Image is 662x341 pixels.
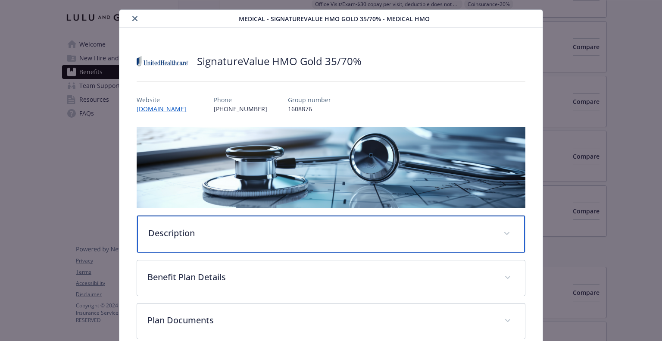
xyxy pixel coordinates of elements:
[137,95,193,104] p: Website
[137,105,193,113] a: [DOMAIN_NAME]
[239,14,430,23] span: Medical - SignatureValue HMO Gold 35/70% - Medical HMO
[288,95,331,104] p: Group number
[147,314,493,327] p: Plan Documents
[137,303,525,339] div: Plan Documents
[137,216,525,253] div: Description
[137,48,188,74] img: United Healthcare Insurance Company
[148,227,493,240] p: Description
[147,271,493,284] p: Benefit Plan Details
[214,104,267,113] p: [PHONE_NUMBER]
[137,127,525,208] img: banner
[130,13,140,24] button: close
[288,104,331,113] p: 1608876
[214,95,267,104] p: Phone
[137,260,525,296] div: Benefit Plan Details
[197,54,362,69] h2: SignatureValue HMO Gold 35/70%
